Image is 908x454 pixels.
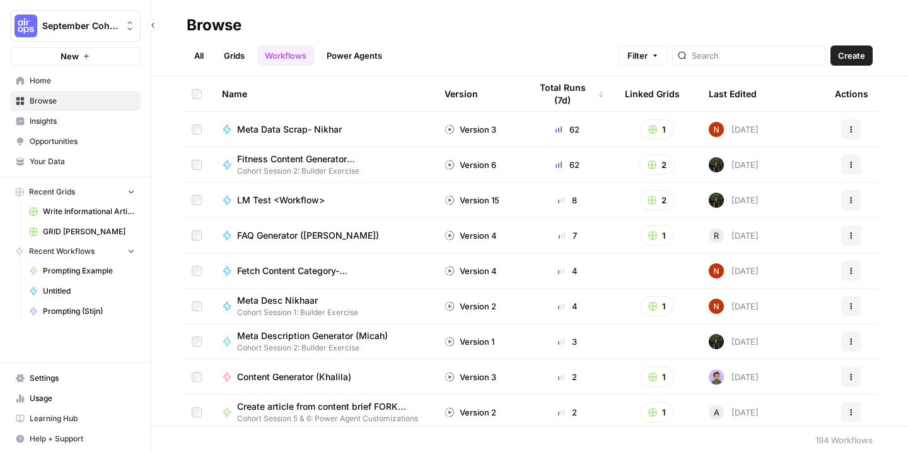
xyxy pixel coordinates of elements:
[237,307,358,318] span: Cohort Session 1: Builder Exercise
[61,50,79,63] span: New
[187,15,242,35] div: Browse
[640,402,674,422] button: 1
[222,153,424,177] a: Fitness Content Generator ([PERSON_NAME])Cohort Session 2: Builder Exercise
[10,388,141,409] a: Usage
[30,136,135,147] span: Opportunities
[222,330,424,354] a: Meta Description Generator (Micah)Cohort Session 2: Builder Exercise
[709,122,759,137] div: [DATE]
[237,330,388,342] span: Meta Description Generator (Micah)
[42,20,119,32] span: September Cohort
[445,76,478,111] div: Version
[835,76,868,111] div: Actions
[237,265,414,277] span: Fetch Content Category- [GEOGRAPHIC_DATA]
[445,158,496,171] div: Version 6
[10,47,141,66] button: New
[530,371,605,383] div: 2
[257,45,314,66] a: Workflows
[222,265,424,277] a: Fetch Content Category- [GEOGRAPHIC_DATA]
[445,406,496,419] div: Version 2
[530,229,605,242] div: 7
[30,156,135,167] span: Your Data
[709,122,724,137] img: 4fp16ll1l9r167b2opck15oawpi4
[640,225,674,246] button: 1
[43,306,135,317] span: Prompting (Stijn)
[709,334,759,349] div: [DATE]
[10,409,141,429] a: Learning Hub
[30,433,135,445] span: Help + Support
[23,301,141,321] a: Prompting (Stijn)
[640,367,674,387] button: 1
[530,76,605,111] div: Total Runs (7d)
[838,49,865,62] span: Create
[23,261,141,281] a: Prompting Example
[709,299,759,314] div: [DATE]
[709,193,759,208] div: [DATE]
[709,369,724,385] img: ruybxce7esr7yef6hou754u07ter
[222,229,424,242] a: FAQ Generator ([PERSON_NAME])
[237,229,379,242] span: FAQ Generator ([PERSON_NAME])
[237,342,398,354] span: Cohort Session 2: Builder Exercise
[625,76,680,111] div: Linked Grids
[10,10,141,42] button: Workspace: September Cohort
[692,49,820,62] input: Search
[10,152,141,172] a: Your Data
[10,131,141,152] a: Opportunities
[187,45,211,66] a: All
[23,281,141,301] a: Untitled
[640,119,674,140] button: 1
[445,194,499,206] div: Version 15
[30,75,135,87] span: Home
[530,335,605,348] div: 3
[530,158,605,171] div: 62
[237,123,342,136] span: Meta Data Scrap- Nikhar
[830,45,873,66] button: Create
[530,300,605,313] div: 4
[445,371,496,383] div: Version 3
[709,334,724,349] img: k4mb3wfmxkkgbto4d7hszpobafmc
[627,49,648,62] span: Filter
[709,157,724,172] img: k4mb3wfmxkkgbto4d7hszpobafmc
[43,226,135,237] span: GRID [PERSON_NAME]
[30,413,135,424] span: Learning Hub
[445,123,496,136] div: Version 3
[237,371,351,383] span: Content Generator (Khalila)
[30,393,135,404] span: Usage
[709,263,759,278] div: [DATE]
[639,155,675,175] button: 2
[709,263,724,278] img: 4fp16ll1l9r167b2opck15oawpi4
[222,371,424,383] a: Content Generator (Khalila)
[222,76,424,111] div: Name
[10,242,141,261] button: Recent Workflows
[10,368,141,388] a: Settings
[815,434,873,446] div: 194 Workflows
[237,165,424,177] span: Cohort Session 2: Builder Exercise
[619,45,667,66] button: Filter
[237,194,325,206] span: LM Test <Workflow>
[445,265,497,277] div: Version 4
[10,111,141,131] a: Insights
[43,265,135,277] span: Prompting Example
[222,194,424,206] a: LM Test <Workflow>
[640,296,674,316] button: 1
[639,190,675,210] button: 2
[530,194,605,206] div: 8
[237,413,424,424] span: Cohort Session 5 & 6: Power Agent Customizations
[709,299,724,314] img: 4fp16ll1l9r167b2opck15oawpi4
[43,285,135,297] span: Untitled
[709,369,759,385] div: [DATE]
[709,228,759,243] div: [DATE]
[23,201,141,222] a: Write Informational Article
[10,182,141,201] button: Recent Grids
[445,335,494,348] div: Version 1
[709,157,759,172] div: [DATE]
[15,15,37,37] img: September Cohort Logo
[10,91,141,111] a: Browse
[237,400,414,413] span: Create article from content brief FORK ([PERSON_NAME])
[30,116,135,127] span: Insights
[237,294,348,307] span: Meta Desc Nikhaar
[709,76,757,111] div: Last Edited
[530,406,605,419] div: 2
[43,206,135,217] span: Write Informational Article
[10,71,141,91] a: Home
[29,246,95,257] span: Recent Workflows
